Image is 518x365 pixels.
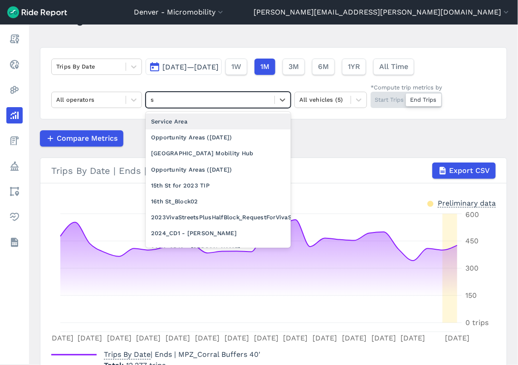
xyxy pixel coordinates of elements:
[312,59,335,75] button: 6M
[6,234,23,251] a: Datasets
[146,225,291,241] div: 2024_CD1 - [PERSON_NAME]
[146,193,291,209] div: 16th St_Block02
[348,61,360,72] span: 1YR
[6,209,23,225] a: Health
[288,61,299,72] span: 3M
[6,107,23,123] a: Analyze
[78,334,102,342] tspan: [DATE]
[146,145,291,161] div: [GEOGRAPHIC_DATA] Mobility Hub
[432,163,496,179] button: Export CSV
[342,59,366,75] button: 1YR
[104,350,260,359] span: | Ends | MPZ_Corral Buffers 40'
[107,334,132,342] tspan: [DATE]
[313,334,337,342] tspan: [DATE]
[146,178,291,193] div: 15th St for 2023 TIP
[254,59,275,75] button: 1M
[134,7,225,18] button: Denver - Micromobility
[465,319,489,327] tspan: 0 trips
[6,158,23,174] a: Policy
[371,83,442,92] div: *Compute trip metrics by
[465,237,479,246] tspan: 450
[146,59,222,75] button: [DATE]—[DATE]
[195,334,220,342] tspan: [DATE]
[6,183,23,200] a: Areas
[254,334,279,342] tspan: [DATE]
[7,6,67,18] img: Ride Report
[146,209,291,225] div: 2023VivaStreetsPlusHalfBlock_RequestForVivaStreetsData
[449,165,490,176] span: Export CSV
[465,291,477,300] tspan: 150
[6,31,23,47] a: Report
[445,334,469,342] tspan: [DATE]
[231,61,241,72] span: 1W
[465,264,479,273] tspan: 300
[146,129,291,145] div: Opportunity Areas ([DATE])
[260,61,269,72] span: 1M
[104,347,151,360] span: Trips By Date
[146,242,291,257] div: 2024_CD10 - [PERSON_NAME]
[136,334,161,342] tspan: [DATE]
[342,334,367,342] tspan: [DATE]
[318,61,329,72] span: 6M
[49,334,73,342] tspan: [DATE]
[225,59,247,75] button: 1W
[166,334,190,342] tspan: [DATE]
[283,59,305,75] button: 3M
[40,130,123,147] button: Compare Metrics
[465,211,479,219] tspan: 600
[6,56,23,73] a: Realtime
[57,133,117,144] span: Compare Metrics
[401,334,425,342] tspan: [DATE]
[6,82,23,98] a: Heatmaps
[283,334,308,342] tspan: [DATE]
[51,163,496,179] div: Trips By Date | Ends | MPZ_Corral Buffers 40'
[379,61,408,72] span: All Time
[162,63,219,71] span: [DATE]—[DATE]
[225,334,249,342] tspan: [DATE]
[146,162,291,178] div: Opportunity Areas ([DATE])
[438,198,496,207] div: Preliminary data
[6,133,23,149] a: Fees
[146,113,291,129] div: Service Area
[254,7,511,18] button: [PERSON_NAME][EMAIL_ADDRESS][PERSON_NAME][DOMAIN_NAME]
[373,59,414,75] button: All Time
[371,334,396,342] tspan: [DATE]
